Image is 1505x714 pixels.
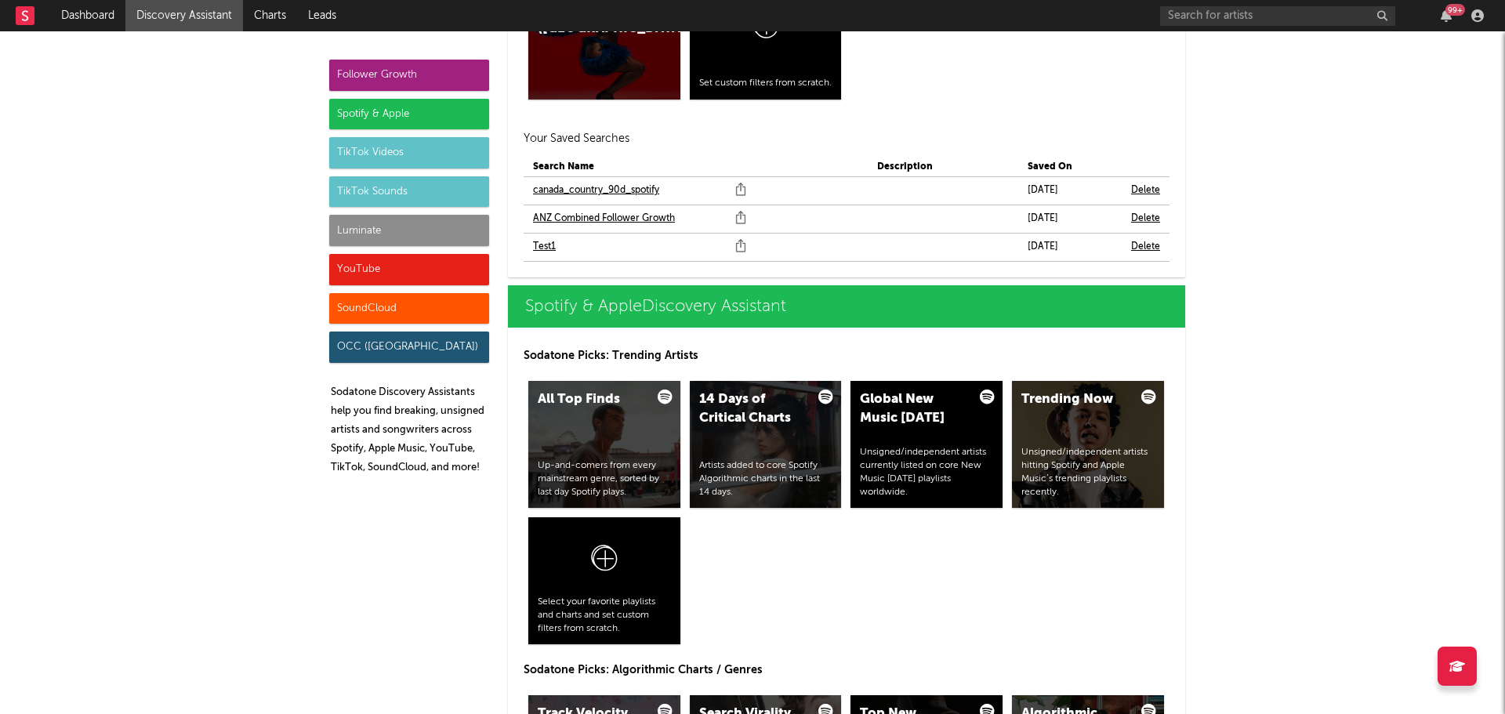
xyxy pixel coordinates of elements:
[533,209,675,228] a: ANZ Combined Follower Growth
[1018,205,1122,233] td: [DATE]
[1018,158,1122,177] th: Saved On
[329,254,489,285] div: YouTube
[533,181,659,200] a: canada_country_90d_spotify
[860,446,993,498] div: Unsigned/independent artists currently listed on core New Music [DATE] playlists worldwide.
[1012,381,1164,508] a: Trending NowUnsigned/independent artists hitting Spotify and Apple Music’s trending playlists rec...
[868,158,1018,177] th: Description
[1018,233,1122,261] td: [DATE]
[860,390,966,428] div: Global New Music [DATE]
[329,60,489,91] div: Follower Growth
[528,517,680,644] a: Select your favorite playlists and charts and set custom filters from scratch.
[329,215,489,246] div: Luminate
[1021,390,1128,409] div: Trending Now
[329,99,489,130] div: Spotify & Apple
[699,390,806,428] div: 14 Days of Critical Charts
[538,596,671,635] div: Select your favorite playlists and charts and set custom filters from scratch.
[1441,9,1452,22] button: 99+
[331,383,489,477] p: Sodatone Discovery Assistants help you find breaking, unsigned artists and songwriters across Spo...
[690,381,842,508] a: 14 Days of Critical ChartsArtists added to core Spotify Algorithmic charts in the last 14 days.
[1445,4,1465,16] div: 99 +
[1160,6,1395,26] input: Search for artists
[533,237,556,256] a: Test1
[1122,176,1170,205] td: Delete
[850,381,1003,508] a: Global New Music [DATE]Unsigned/independent artists currently listed on core New Music [DATE] pla...
[329,137,489,169] div: TikTok Videos
[699,459,832,498] div: Artists added to core Spotify Algorithmic charts in the last 14 days.
[1021,446,1155,498] div: Unsigned/independent artists hitting Spotify and Apple Music’s trending playlists recently.
[329,332,489,363] div: OCC ([GEOGRAPHIC_DATA])
[524,661,1170,680] p: Sodatone Picks: Algorithmic Charts / Genres
[1122,205,1170,233] td: Delete
[1122,233,1170,261] td: Delete
[1018,176,1122,205] td: [DATE]
[508,285,1185,328] a: Spotify & AppleDiscovery Assistant
[538,459,671,498] div: Up-and-comers from every mainstream genre, sorted by last day Spotify plays.
[538,390,644,409] div: All Top Finds
[524,158,868,177] th: Search Name
[524,129,1170,148] h2: Your Saved Searches
[699,77,832,90] div: Set custom filters from scratch.
[524,346,1170,365] p: Sodatone Picks: Trending Artists
[329,293,489,324] div: SoundCloud
[329,176,489,208] div: TikTok Sounds
[528,381,680,508] a: All Top FindsUp-and-comers from every mainstream genre, sorted by last day Spotify plays.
